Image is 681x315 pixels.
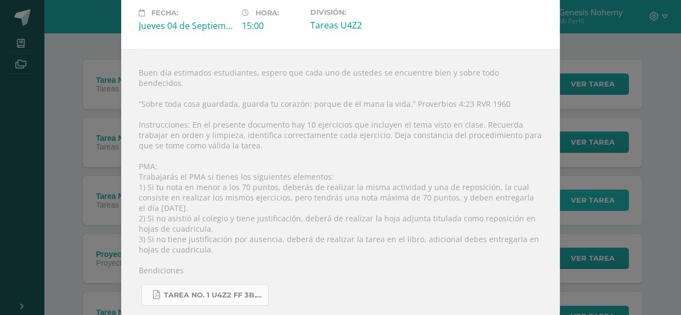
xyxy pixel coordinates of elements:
[256,9,279,17] span: Hora:
[310,19,405,31] div: Tareas U4Z2
[151,9,178,17] span: Fecha:
[141,284,269,306] a: Tarea No. 1 U4Z2 FF 3B.pdf
[242,20,302,32] div: 15:00
[139,20,233,32] div: Jueves 04 de Septiembre
[164,291,263,300] span: Tarea No. 1 U4Z2 FF 3B.pdf
[310,8,405,16] label: División:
